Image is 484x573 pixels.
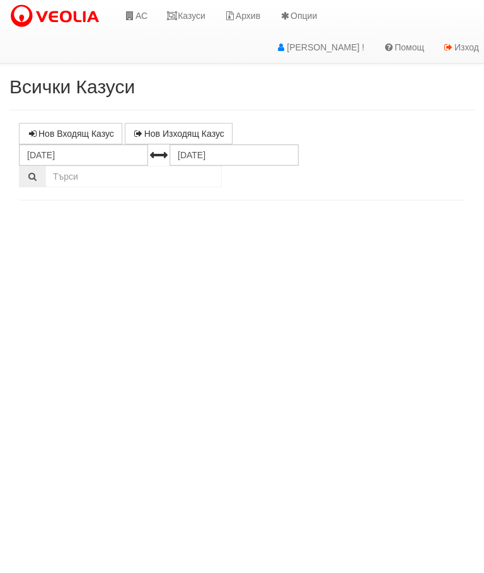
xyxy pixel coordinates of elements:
[9,3,105,30] img: VeoliaLogo.png
[374,32,434,63] a: Помощ
[266,32,374,63] a: [PERSON_NAME] !
[9,76,475,97] h2: Всички Казуси
[19,123,122,144] a: Нов Входящ Казус
[125,123,233,144] a: Нов Изходящ Казус
[45,166,222,187] input: Търсене по Идентификатор, Бл/Вх/Ап, Тип, Описание, Моб. Номер, Имейл, Файл, Коментар,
